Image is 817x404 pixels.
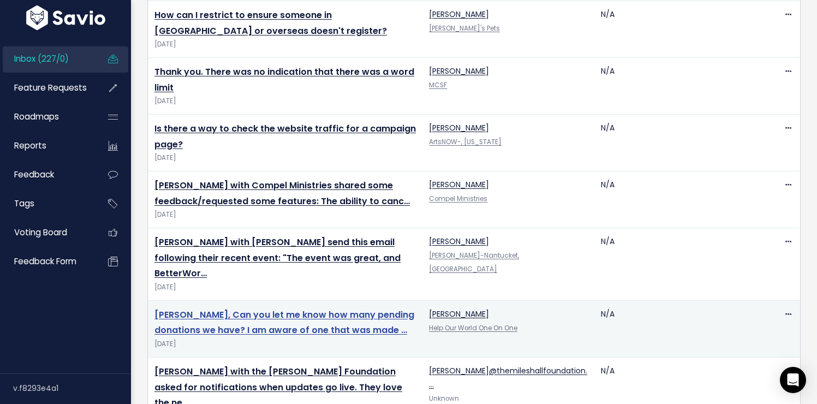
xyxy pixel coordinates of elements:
a: Feature Requests [3,75,91,100]
a: Inbox (227/0) [3,46,91,72]
span: Reports [14,140,46,151]
a: [PERSON_NAME]-Nantucket, [GEOGRAPHIC_DATA] [429,251,519,274]
span: [DATE] [154,338,416,350]
a: How can I restrict to ensure someone in [GEOGRAPHIC_DATA] or overseas doesn't register? [154,9,387,37]
a: [PERSON_NAME] [429,179,489,190]
a: MCSF [429,81,447,90]
img: logo-white.9d6f32f41409.svg [23,5,108,30]
span: Feature Requests [14,82,87,93]
a: Voting Board [3,220,91,245]
span: Feedback [14,169,54,180]
a: Roadmaps [3,104,91,129]
div: v.f8293e4a1 [13,374,131,402]
td: N/A [594,300,766,357]
a: Tags [3,191,91,216]
span: [DATE] [154,39,416,50]
span: Inbox (227/0) [14,53,69,64]
a: Feedback [3,162,91,187]
span: [DATE] [154,209,416,221]
a: Reports [3,133,91,158]
a: [PERSON_NAME] [429,122,489,133]
td: N/A [594,57,766,114]
span: [DATE] [154,282,416,293]
a: Feedback form [3,249,91,274]
td: N/A [594,171,766,228]
span: Voting Board [14,227,67,238]
td: N/A [594,114,766,171]
span: [DATE] [154,96,416,107]
a: [PERSON_NAME], Can you let me know how many pending donations we have? I am aware of one that was... [154,308,414,337]
a: Thank you. There was no indication that there was a word limit [154,66,414,94]
a: [PERSON_NAME] with [PERSON_NAME] send this email following their recent event: "The event was gre... [154,236,401,280]
span: Tags [14,198,34,209]
a: ArtsNOW-, [US_STATE] [429,138,502,146]
a: [PERSON_NAME] [429,9,489,20]
a: Help Our World One On One [429,324,517,332]
td: N/A [594,228,766,300]
span: [DATE] [154,152,416,164]
a: [PERSON_NAME]'s Pets [429,24,500,33]
td: N/A [594,1,766,57]
a: [PERSON_NAME]@themileshallfoundation.… [429,365,587,390]
span: Feedback form [14,256,76,267]
a: [PERSON_NAME] [429,236,489,247]
div: Open Intercom Messenger [780,367,806,393]
a: Is there a way to check the website traffic for a campaign page? [154,122,416,151]
span: Unknown [429,394,459,403]
a: [PERSON_NAME] [429,308,489,319]
a: Compel Ministries [429,194,487,203]
span: Roadmaps [14,111,59,122]
a: [PERSON_NAME] [429,66,489,76]
a: [PERSON_NAME] with Compel Ministries shared some feedback/requested some features: The ability to... [154,179,410,207]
